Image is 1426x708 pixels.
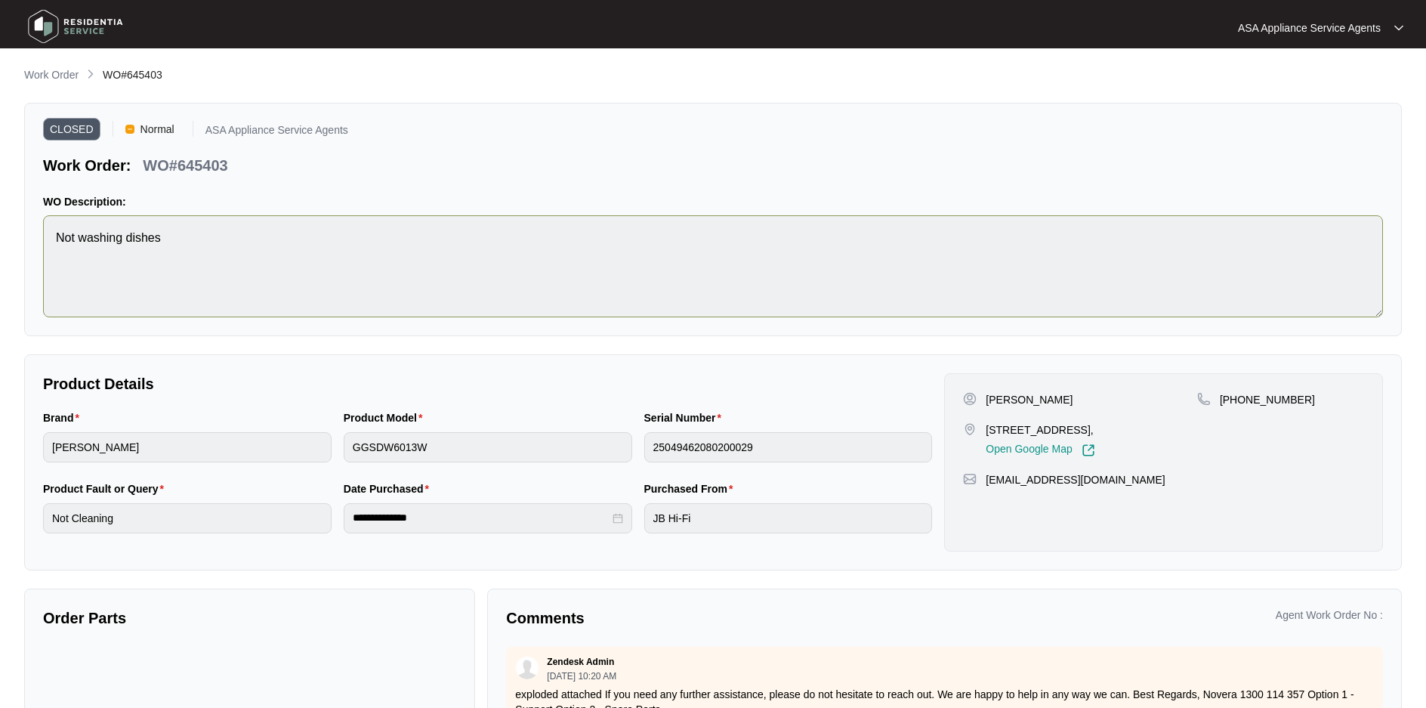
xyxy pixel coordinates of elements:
input: Product Model [344,432,632,462]
label: Date Purchased [344,481,435,496]
span: CLOSED [43,118,100,141]
img: residentia service logo [23,4,128,49]
span: Normal [134,118,181,141]
p: Agent Work Order No : [1276,608,1383,623]
label: Purchased From [644,481,739,496]
img: user.svg [516,657,539,679]
input: Product Fault or Query [43,503,332,533]
p: Zendesk Admin [547,656,614,668]
a: Work Order [21,67,82,84]
p: ASA Appliance Service Agents [1238,20,1381,36]
img: Link-External [1082,444,1095,457]
p: WO Description: [43,194,1383,209]
label: Product Fault or Query [43,481,170,496]
p: WO#645403 [143,155,227,176]
p: Comments [506,608,934,629]
p: [PHONE_NUMBER] [1220,392,1315,407]
img: map-pin [1197,392,1211,406]
label: Product Model [344,410,429,425]
img: dropdown arrow [1394,24,1403,32]
p: Work Order [24,67,79,82]
textarea: Not washing dishes [43,215,1383,317]
input: Purchased From [644,503,933,533]
a: Open Google Map [986,444,1094,457]
p: [PERSON_NAME] [986,392,1073,407]
label: Serial Number [644,410,727,425]
p: Order Parts [43,608,456,629]
input: Brand [43,432,332,462]
p: [STREET_ADDRESS], [986,422,1094,437]
label: Brand [43,410,85,425]
p: [EMAIL_ADDRESS][DOMAIN_NAME] [986,472,1165,487]
img: map-pin [963,422,977,436]
img: user-pin [963,392,977,406]
p: Product Details [43,373,932,394]
input: Serial Number [644,432,933,462]
p: Work Order: [43,155,131,176]
input: Date Purchased [353,510,610,526]
img: chevron-right [85,68,97,80]
p: ASA Appliance Service Agents [205,125,348,141]
img: map-pin [963,472,977,486]
span: WO#645403 [103,69,162,81]
img: Vercel Logo [125,125,134,134]
p: [DATE] 10:20 AM [547,672,616,681]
